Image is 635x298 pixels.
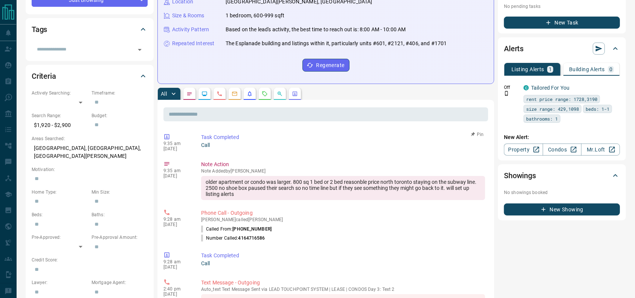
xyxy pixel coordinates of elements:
p: No showings booked [504,189,620,196]
p: Search Range: [32,112,88,119]
p: Called From: [201,226,272,232]
h2: Showings [504,170,536,182]
svg: Emails [232,91,238,97]
svg: Push Notification Only [504,91,509,96]
p: Repeated Interest [172,40,214,47]
p: [DATE] [163,222,190,227]
p: Call [201,141,485,149]
div: Showings [504,167,620,185]
div: Criteria [32,67,148,85]
p: Lawyer: [32,279,88,286]
span: bathrooms: 1 [526,115,558,122]
div: older apartment or condo was larger. 800 sq 1 bed or 2 bed reasonble price north toronto staying ... [201,176,485,200]
p: 1 [549,67,552,72]
p: Pre-Approval Amount: [92,234,148,241]
p: [DATE] [163,292,190,297]
a: Condos [543,144,582,156]
p: Min Size: [92,189,148,196]
div: Alerts [504,40,620,58]
p: [PERSON_NAME] called [PERSON_NAME] [201,217,485,222]
span: rent price range: 1728,3190 [526,95,597,103]
p: 9:28 am [163,217,190,222]
p: 9:35 am [163,168,190,173]
p: [GEOGRAPHIC_DATA], [GEOGRAPHIC_DATA], [GEOGRAPHIC_DATA][PERSON_NAME] [32,142,148,162]
p: 1 bedroom, 600-999 sqft [226,12,284,20]
p: Listing Alerts [511,67,544,72]
svg: Notes [186,91,192,97]
a: Tailored For You [531,85,569,91]
p: Call [201,260,485,267]
p: 9:28 am [163,259,190,264]
svg: Calls [217,91,223,97]
p: Actively Searching: [32,90,88,96]
span: 4164716586 [238,235,265,241]
p: Pre-Approved: [32,234,88,241]
p: Budget: [92,112,148,119]
p: 9:35 am [163,141,190,146]
p: Number Called: [201,235,265,241]
p: Note Added by [PERSON_NAME] [201,168,485,174]
p: Based on the lead's activity, the best time to reach out is: 8:00 AM - 10:00 AM [226,26,406,34]
p: The Esplanade building and listings within it, particularly units #601, #2121, #406, and #1701 [226,40,447,47]
p: Areas Searched: [32,135,148,142]
span: size range: 429,1098 [526,105,579,113]
p: Text Message - Outgoing [201,279,485,287]
p: 2:40 pm [163,286,190,292]
svg: Requests [262,91,268,97]
p: Text Message Sent via LEAD TOUCHPOINT SYSTEM | LEASE | CONDOS Day 3: Text 2 [201,287,485,292]
p: New Alert: [504,133,620,141]
p: Building Alerts [569,67,605,72]
p: Home Type: [32,189,88,196]
svg: Lead Browsing Activity [201,91,208,97]
p: [DATE] [163,146,190,151]
p: Phone Call - Outgoing [201,209,485,217]
p: Mortgage Agent: [92,279,148,286]
button: Regenerate [302,59,350,72]
button: Pin [466,131,488,138]
p: All [161,91,167,96]
svg: Listing Alerts [247,91,253,97]
p: Size & Rooms [172,12,205,20]
button: Open [134,44,145,55]
span: auto_text [201,287,221,292]
p: $1,920 - $2,900 [32,119,88,131]
svg: Agent Actions [292,91,298,97]
p: 0 [609,67,612,72]
p: Credit Score: [32,257,148,263]
span: [PHONE_NUMBER] [232,226,272,232]
span: beds: 1-1 [586,105,609,113]
a: Mr.Loft [581,144,620,156]
p: Motivation: [32,166,148,173]
p: Off [504,84,519,91]
h2: Criteria [32,70,56,82]
p: Task Completed [201,133,485,141]
p: Activity Pattern [172,26,209,34]
div: condos.ca [524,85,529,90]
p: Baths: [92,211,148,218]
div: Tags [32,20,148,38]
button: New Showing [504,203,620,215]
a: Property [504,144,543,156]
p: [DATE] [163,264,190,270]
svg: Opportunities [277,91,283,97]
p: Note Action [201,160,485,168]
p: Timeframe: [92,90,148,96]
h2: Tags [32,23,47,35]
button: New Task [504,17,620,29]
p: Beds: [32,211,88,218]
h2: Alerts [504,43,524,55]
p: Task Completed [201,252,485,260]
p: No pending tasks [504,1,620,12]
p: [DATE] [163,173,190,179]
